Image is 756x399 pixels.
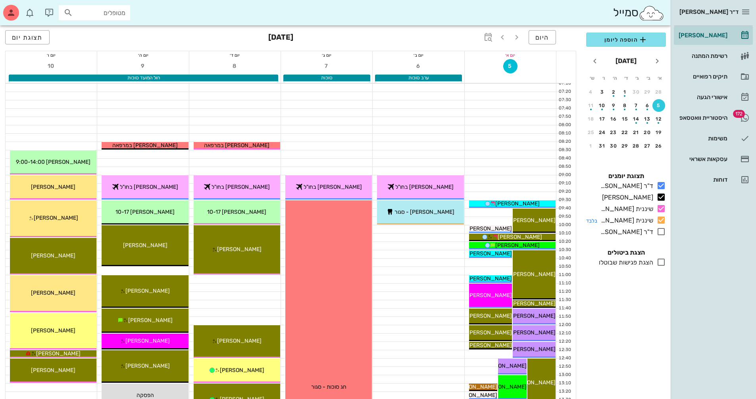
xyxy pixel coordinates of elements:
span: [PERSON_NAME] [511,217,556,224]
div: 09:20 [556,188,573,195]
div: 11:50 [556,313,573,320]
div: 30 [607,143,620,149]
div: 28 [630,143,643,149]
button: 27 [641,140,654,152]
div: 12:50 [556,363,573,370]
span: [PERSON_NAME] 10-17 [115,209,175,215]
button: 16 [607,113,620,125]
div: 24 [596,130,609,135]
span: [PERSON_NAME] [467,225,512,232]
span: [PERSON_NAME] במרפאה [204,142,269,149]
div: 10:50 [556,263,573,270]
span: [PERSON_NAME] [511,271,556,278]
div: 18 [585,116,597,122]
button: 6 [412,59,426,73]
span: [PERSON_NAME] [217,338,262,344]
span: 6 [412,63,426,69]
div: 28 [652,89,665,95]
span: חג סוכות - סגור [311,384,346,390]
h4: תצוגת יומנים [586,171,666,181]
button: 7 [319,59,334,73]
div: 08:50 [556,163,573,170]
div: 07:10 [556,80,573,87]
div: 12 [652,116,665,122]
div: 12:20 [556,338,573,345]
button: 12 [652,113,665,125]
span: [PERSON_NAME] [31,367,75,374]
div: 11:10 [556,280,573,287]
button: הוספה ליומן [586,33,666,47]
div: 09:50 [556,213,573,220]
div: 2 [607,89,620,95]
button: 10 [596,99,609,112]
button: 9 [136,59,150,73]
div: 7 [630,103,643,108]
span: [PERSON_NAME] [495,242,540,249]
button: 22 [619,126,631,139]
button: 30 [630,86,643,98]
div: 09:00 [556,172,573,178]
div: 8 [619,103,631,108]
span: [PERSON_NAME] [453,392,497,399]
button: 6 [641,99,654,112]
div: 11:30 [556,297,573,303]
button: [DATE] [612,53,640,69]
span: [PERSON_NAME] בחו"ל ✈️ [204,184,270,190]
div: 11:20 [556,288,573,295]
div: אישורי הגעה [677,94,727,100]
button: חודש הבא [588,54,602,68]
button: 24 [596,126,609,139]
span: תצוגת יום [12,34,43,41]
div: 20 [641,130,654,135]
div: 17 [596,116,609,122]
div: 13 [641,116,654,122]
div: 31 [596,143,609,149]
a: דוחות [674,170,753,189]
button: 10 [44,59,58,73]
small: בלבד [586,218,597,224]
div: ד"ר [PERSON_NAME] [597,181,653,191]
span: 7 [319,63,334,69]
span: [PERSON_NAME] בחו"ל ✈️ [112,184,178,190]
span: הפסקה [137,392,154,399]
div: 10 [596,103,609,108]
div: 13:00 [556,372,573,378]
span: [PERSON_NAME] במרפאה [112,142,178,149]
span: [PERSON_NAME] [125,338,170,344]
button: 13 [641,113,654,125]
button: 11 [585,99,597,112]
span: סוכות [321,75,333,81]
span: ד״ר [PERSON_NAME] [679,8,739,15]
th: ב׳ [643,71,654,85]
div: 08:20 [556,138,573,145]
div: 1 [619,89,631,95]
button: 15 [619,113,631,125]
div: 30 [630,89,643,95]
div: יום ג׳ [281,51,372,59]
div: 5 [652,103,665,108]
span: [PERSON_NAME] 10-17 [207,209,266,215]
div: 08:10 [556,130,573,137]
div: 10:20 [556,238,573,245]
button: 1 [619,86,631,98]
button: 23 [607,126,620,139]
span: [PERSON_NAME] [453,384,497,390]
div: יום א׳ [465,51,556,59]
div: 08:40 [556,155,573,162]
button: 21 [630,126,643,139]
div: 07:20 [556,88,573,95]
div: 10:00 [556,222,573,228]
a: עסקאות אשראי [674,150,753,169]
div: 08:30 [556,147,573,153]
div: 09:40 [556,205,573,212]
span: [PERSON_NAME] [467,275,512,282]
a: אישורי הגעה [674,88,753,107]
span: [PERSON_NAME] [123,242,167,249]
button: 5 [652,99,665,112]
div: שיננית [PERSON_NAME] [597,204,653,214]
span: [PERSON_NAME] [498,234,542,240]
div: יום ד׳ [189,51,281,59]
div: 09:30 [556,197,573,203]
h3: [DATE] [268,30,293,46]
span: [PERSON_NAME] [482,384,527,390]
